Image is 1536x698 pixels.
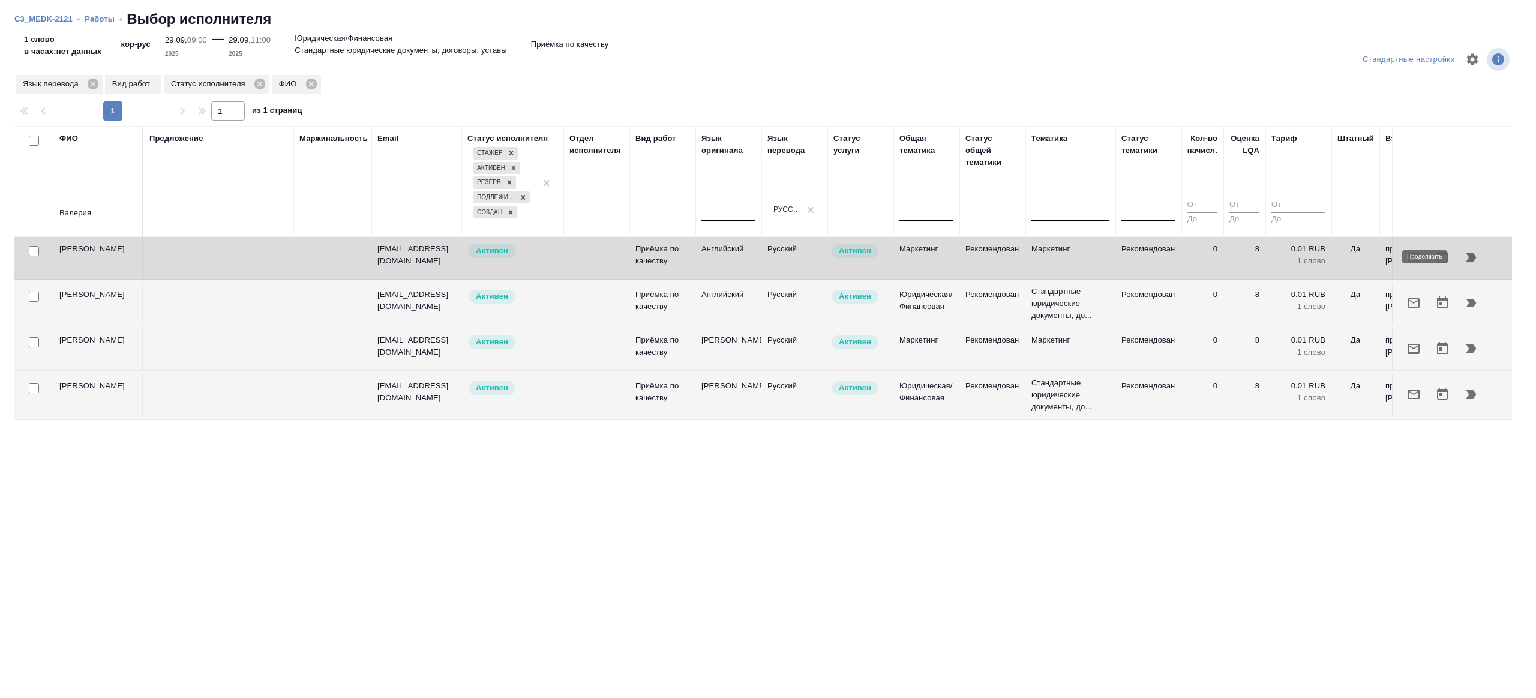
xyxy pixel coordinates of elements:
[959,283,1025,325] td: Рекомендован
[1457,380,1486,409] button: Продолжить
[1271,198,1325,213] input: От
[1399,334,1428,363] button: Отправить предложение о работе
[472,190,531,205] div: Стажер, Активен, Резерв, Подлежит внедрению, Создан
[472,205,518,220] div: Стажер, Активен, Резерв, Подлежит внедрению, Создан
[473,147,505,160] div: Стажер
[476,245,508,257] p: Активен
[377,380,455,404] p: [EMAIL_ADDRESS][DOMAIN_NAME]
[1337,133,1374,145] div: Штатный
[695,237,761,279] td: Английский
[1428,289,1457,317] button: Открыть календарь загрузки
[112,78,154,90] p: Вид работ
[1487,48,1512,71] span: Посмотреть информацию
[773,205,801,215] div: Русский
[149,133,203,145] div: Предложение
[29,383,39,393] input: Выбери исполнителей, чтобы отправить приглашение на работу
[472,175,517,190] div: Стажер, Активен, Резерв, Подлежит внедрению, Создан
[839,290,871,302] p: Активен
[959,328,1025,370] td: Рекомендован
[1457,334,1486,363] button: Продолжить
[472,161,521,176] div: Стажер, Активен, Резерв, Подлежит внедрению, Создан
[1187,212,1217,227] input: До
[1331,328,1379,370] td: Да
[212,29,224,60] div: —
[1223,237,1265,279] td: 8
[53,237,143,279] td: [PERSON_NAME]
[893,374,959,416] td: Юридическая/Финансовая
[1271,255,1325,267] p: 1 слово
[295,32,392,44] p: Юридическая/Финансовая
[171,78,250,90] p: Статус исполнителя
[695,374,761,416] td: [PERSON_NAME]
[635,133,676,145] div: Вид работ
[635,243,689,267] p: Приёмка по качеству
[377,334,455,358] p: [EMAIL_ADDRESS][DOMAIN_NAME]
[1115,374,1181,416] td: Рекомендован
[272,75,321,94] div: ФИО
[1457,289,1486,317] button: Продолжить
[833,133,887,157] div: Статус услуги
[1271,392,1325,404] p: 1 слово
[1121,133,1175,157] div: Статус тематики
[29,246,39,256] input: Выбери исполнителей, чтобы отправить приглашение на работу
[839,245,871,257] p: Активен
[24,34,102,46] p: 1 слово
[1115,237,1181,279] td: Рекомендован
[1399,380,1428,409] button: Отправить предложение о работе
[1181,328,1223,370] td: 0
[279,78,301,90] p: ФИО
[695,283,761,325] td: Английский
[959,374,1025,416] td: Рекомендован
[959,237,1025,279] td: Рекомендован
[1187,198,1217,213] input: От
[965,133,1019,169] div: Статус общей тематики
[761,237,827,279] td: Русский
[467,243,557,259] div: Рядовой исполнитель: назначай с учетом рейтинга
[187,35,207,44] p: 09:00
[251,35,271,44] p: 11:00
[767,133,821,157] div: Язык перевода
[1385,133,1531,145] div: Взаимодействие и доп. информация
[635,334,689,358] p: Приёмка по качеству
[839,382,871,394] p: Активен
[893,328,959,370] td: Маркетинг
[229,35,251,44] p: 29.09,
[164,75,269,94] div: Статус исполнителя
[1271,212,1325,227] input: До
[16,75,103,94] div: Язык перевода
[1458,45,1487,74] span: Настроить таблицу
[1187,133,1217,157] div: Кол-во начисл.
[377,289,455,313] p: [EMAIL_ADDRESS][DOMAIN_NAME]
[1229,212,1259,227] input: До
[377,133,398,145] div: Email
[761,283,827,325] td: Русский
[1115,328,1181,370] td: Рекомендован
[53,374,143,416] td: [PERSON_NAME]
[1031,377,1109,413] p: Стандартные юридические документы, до...
[761,328,827,370] td: Русский
[14,14,73,23] a: C3_MEDK-2121
[1360,50,1458,69] div: split button
[1271,243,1325,255] p: 0.01 RUB
[377,243,455,267] p: [EMAIL_ADDRESS][DOMAIN_NAME]
[1223,328,1265,370] td: 8
[59,133,78,145] div: ФИО
[299,133,368,145] div: Маржинальность
[476,336,508,348] p: Активен
[1031,133,1067,145] div: Тематика
[1428,380,1457,409] button: Открыть календарь загрузки
[695,328,761,370] td: [PERSON_NAME]
[23,78,83,90] p: Язык перевода
[467,334,557,351] div: Рядовой исполнитель: назначай с учетом рейтинга
[473,206,504,219] div: Создан
[29,292,39,302] input: Выбери исполнителей, чтобы отправить приглашение на работу
[472,146,519,161] div: Стажер, Активен, Резерв, Подлежит внедрению, Создан
[1181,374,1223,416] td: 0
[53,283,143,325] td: [PERSON_NAME]
[1271,289,1325,301] p: 0.01 RUB
[467,380,557,396] div: Рядовой исполнитель: назначай с учетом рейтинга
[119,13,122,25] li: ‹
[252,103,302,121] span: из 1 страниц
[165,35,187,44] p: 29.09,
[476,290,508,302] p: Активен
